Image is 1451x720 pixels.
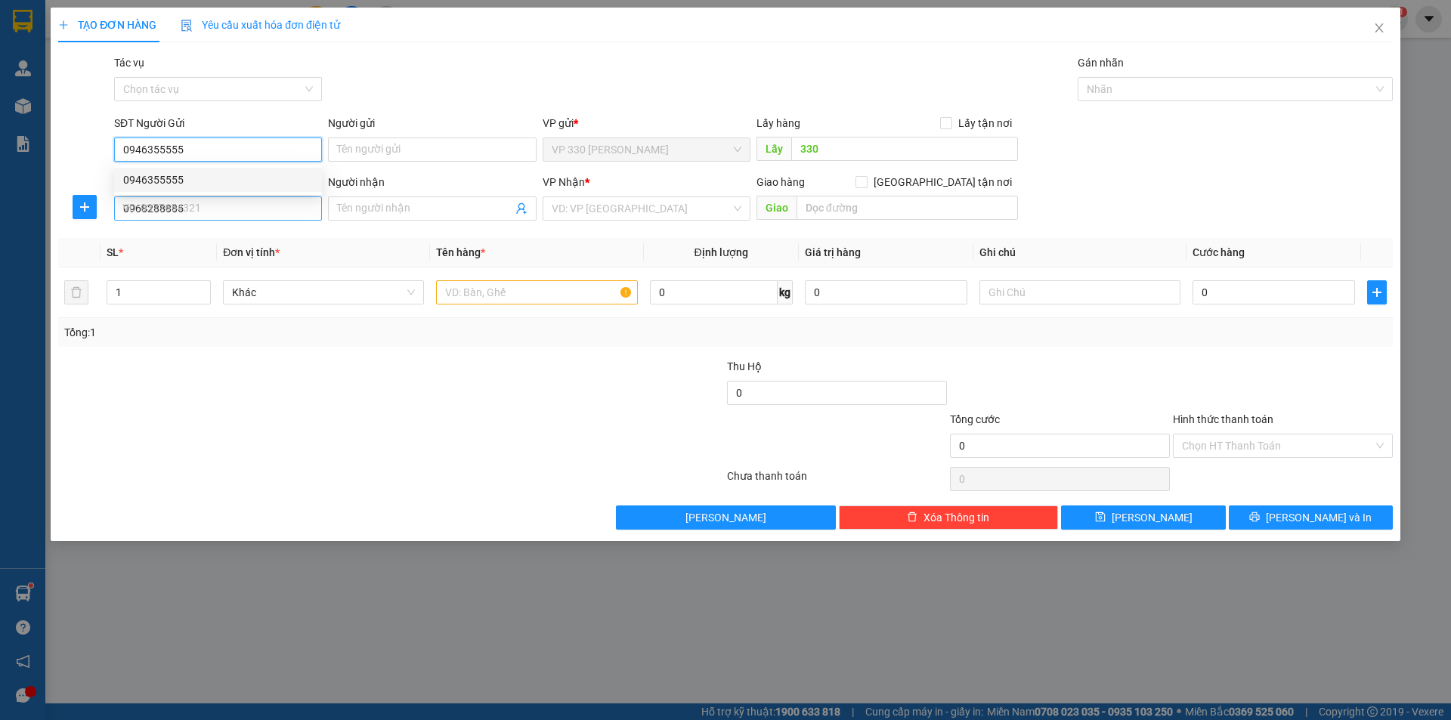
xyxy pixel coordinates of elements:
[328,174,536,190] div: Người nhận
[756,137,791,161] span: Lấy
[6,8,113,42] p: Gửi:
[436,280,637,304] input: VD: Bàn, Ghế
[1368,286,1386,298] span: plus
[727,360,762,372] span: Thu Hộ
[116,45,199,62] span: 0949568456
[6,64,54,79] span: Lấy:
[6,44,89,60] span: 0905642666
[924,509,989,526] span: Xóa Thông tin
[73,195,97,219] button: plus
[328,115,536,131] div: Người gửi
[1229,505,1393,530] button: printer[PERSON_NAME] và In
[695,246,748,258] span: Định lượng
[952,115,1018,131] span: Lấy tận nơi
[1249,511,1260,524] span: printer
[950,413,1000,425] span: Tổng cước
[5,85,26,102] span: CR:
[543,115,750,131] div: VP gửi
[114,168,322,192] div: 0946355555
[116,10,187,43] span: VP An Sương
[797,196,1018,220] input: Dọc đường
[6,8,113,42] span: VP 330 [PERSON_NAME]
[64,324,560,341] div: Tổng: 1
[616,505,836,530] button: [PERSON_NAME]
[58,19,156,31] span: TẠO ĐƠN HÀNG
[58,20,69,30] span: plus
[1367,280,1387,304] button: plus
[1266,509,1372,526] span: [PERSON_NAME] và In
[181,20,193,32] img: icon
[1358,8,1400,50] button: Close
[552,138,741,161] span: VP 330 Lê Duẫn
[116,64,144,79] span: Giao:
[839,505,1059,530] button: deleteXóa Thông tin
[1095,511,1106,524] span: save
[973,238,1186,267] th: Ghi chú
[515,202,527,215] span: user-add
[64,280,88,304] button: delete
[756,196,797,220] span: Giao
[1112,509,1193,526] span: [PERSON_NAME]
[1061,505,1225,530] button: save[PERSON_NAME]
[1078,57,1124,69] label: Gán nhãn
[114,115,322,131] div: SĐT Người Gửi
[1193,246,1245,258] span: Cước hàng
[979,280,1180,304] input: Ghi Chú
[543,176,585,188] span: VP Nhận
[114,57,144,69] label: Tác vụ
[1373,22,1385,34] span: close
[725,468,948,494] div: Chưa thanh toán
[29,63,54,79] span: 330
[868,174,1018,190] span: [GEOGRAPHIC_DATA] tận nơi
[84,85,106,102] span: CC:
[181,19,340,31] span: Yêu cầu xuất hóa đơn điện tử
[805,280,967,304] input: 0
[73,201,96,213] span: plus
[30,85,84,102] span: 100.000
[907,511,917,524] span: delete
[110,85,118,102] span: 0
[5,104,52,121] span: Thu hộ:
[1173,413,1273,425] label: Hình thức thanh toán
[107,246,119,258] span: SL
[756,176,805,188] span: Giao hàng
[791,137,1018,161] input: Dọc đường
[685,509,766,526] span: [PERSON_NAME]
[436,246,485,258] span: Tên hàng
[116,10,221,43] p: Nhận:
[805,246,861,258] span: Giá trị hàng
[56,104,64,121] span: 0
[778,280,793,304] span: kg
[756,117,800,129] span: Lấy hàng
[232,281,415,304] span: Khác
[123,172,313,188] div: 0946355555
[223,246,280,258] span: Đơn vị tính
